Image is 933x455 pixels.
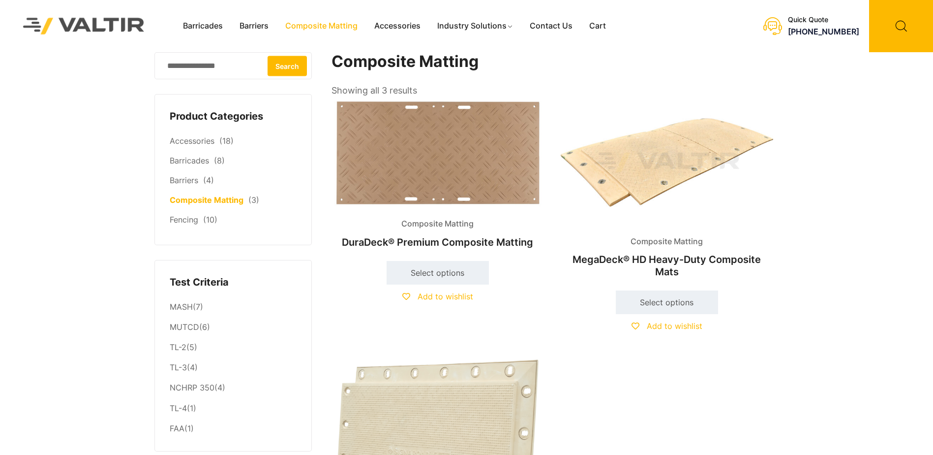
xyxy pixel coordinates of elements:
a: TL-4 [170,403,187,413]
span: (8) [214,156,225,165]
a: Composite Matting [170,195,243,205]
a: Accessories [366,19,429,33]
a: Barriers [231,19,277,33]
span: (18) [219,136,234,146]
a: TL-2 [170,342,186,352]
a: Composite MattingDuraDeck® Premium Composite Matting [331,98,544,253]
a: [PHONE_NUMBER] [788,27,859,36]
li: (4) [170,378,297,398]
a: MUTCD [170,322,199,332]
a: Select options for “MegaDeck® HD Heavy-Duty Composite Mats” [616,291,718,314]
div: Quick Quote [788,16,859,24]
h2: DuraDeck® Premium Composite Matting [331,231,544,253]
li: (5) [170,338,297,358]
h4: Product Categories [170,109,297,124]
a: Accessories [170,136,214,146]
span: Composite Matting [623,234,710,249]
h2: MegaDeck® HD Heavy-Duty Composite Mats [561,249,773,282]
li: (4) [170,358,297,378]
h4: Test Criteria [170,275,297,290]
li: (6) [170,318,297,338]
p: Showing all 3 results [331,82,417,99]
a: Barricades [175,19,231,33]
img: Valtir Rentals [10,5,157,47]
a: Barriers [170,175,198,185]
span: (10) [203,215,217,225]
a: Add to wishlist [632,321,702,331]
span: Composite Matting [394,217,481,231]
a: Composite Matting [277,19,366,33]
span: (3) [248,195,259,205]
a: Contact Us [521,19,581,33]
a: NCHRP 350 [170,383,214,392]
span: Add to wishlist [418,292,473,301]
a: Add to wishlist [402,292,473,301]
a: Cart [581,19,614,33]
button: Search [268,56,307,76]
h1: Composite Matting [331,52,774,71]
a: Fencing [170,215,198,225]
a: TL-3 [170,362,187,372]
a: Composite MattingMegaDeck® HD Heavy-Duty Composite Mats [561,98,773,282]
span: (4) [203,175,214,185]
a: Industry Solutions [429,19,522,33]
span: Add to wishlist [647,321,702,331]
li: (1) [170,419,297,436]
a: FAA [170,423,184,433]
a: Select options for “DuraDeck® Premium Composite Matting” [387,261,489,285]
li: (1) [170,398,297,419]
li: (7) [170,297,297,317]
a: Barricades [170,156,209,165]
a: MASH [170,302,193,312]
